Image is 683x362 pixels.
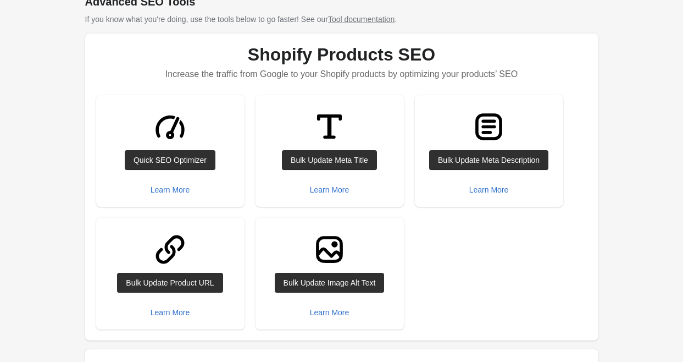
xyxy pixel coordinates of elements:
[151,185,190,194] div: Learn More
[309,106,350,147] img: TitleMinor-8a5de7e115299b8c2b1df9b13fb5e6d228e26d13b090cf20654de1eaf9bee786.svg
[291,156,368,164] div: Bulk Update Meta Title
[149,229,191,270] img: LinkMinor-ab1ad89fd1997c3bec88bdaa9090a6519f48abaf731dc9ef56a2f2c6a9edd30f.svg
[96,45,587,64] h1: Shopify Products SEO
[306,180,354,200] button: Learn More
[85,14,598,25] p: If you know what you're doing, use the tools below to go faster! See our .
[125,150,215,170] a: Quick SEO Optimizer
[134,156,207,164] div: Quick SEO Optimizer
[146,180,195,200] button: Learn More
[117,273,223,293] a: Bulk Update Product URL
[310,308,349,317] div: Learn More
[310,185,349,194] div: Learn More
[306,303,354,322] button: Learn More
[309,229,350,270] img: ImageMajor-6988ddd70c612d22410311fee7e48670de77a211e78d8e12813237d56ef19ad4.svg
[96,64,587,84] p: Increase the traffic from Google to your Shopify products by optimizing your products’ SEO
[469,185,509,194] div: Learn More
[429,150,548,170] a: Bulk Update Meta Description
[149,106,191,147] img: GaugeMajor-1ebe3a4f609d70bf2a71c020f60f15956db1f48d7107b7946fc90d31709db45e.svg
[328,15,395,24] a: Tool documentation
[468,106,509,147] img: TextBlockMajor-3e13e55549f1fe4aa18089e576148c69364b706dfb80755316d4ac7f5c51f4c3.svg
[438,156,540,164] div: Bulk Update Meta Description
[151,308,190,317] div: Learn More
[275,273,385,293] a: Bulk Update Image Alt Text
[146,303,195,322] button: Learn More
[284,278,376,287] div: Bulk Update Image Alt Text
[465,180,513,200] button: Learn More
[126,278,214,287] div: Bulk Update Product URL
[282,150,377,170] a: Bulk Update Meta Title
